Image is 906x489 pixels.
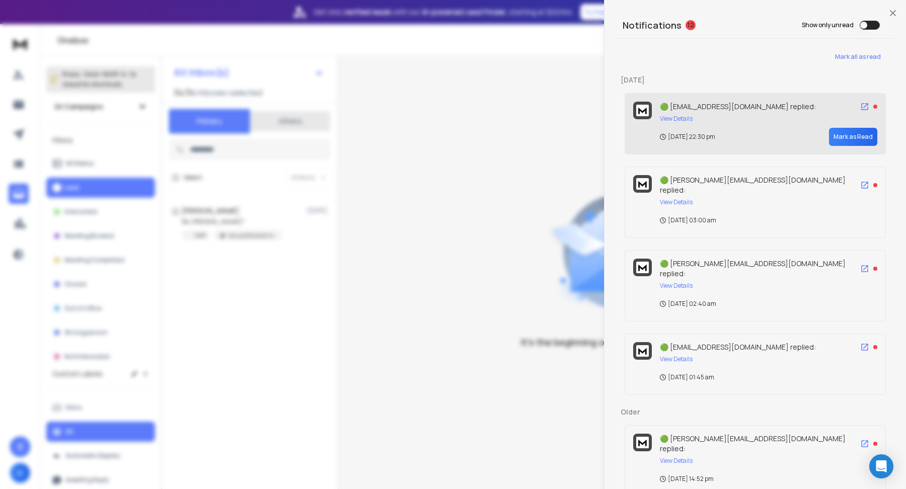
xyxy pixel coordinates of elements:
button: View Details [660,457,693,465]
span: 🟢 [EMAIL_ADDRESS][DOMAIN_NAME] replied: [660,102,816,111]
img: logo [636,437,649,448]
button: View Details [660,115,693,123]
img: logo [636,345,649,357]
p: [DATE] [621,75,890,85]
p: [DATE] 22:30 pm [660,133,715,141]
button: View Details [660,198,693,206]
p: [DATE] 02:40 am [660,300,716,308]
span: 🟢 [PERSON_NAME][EMAIL_ADDRESS][DOMAIN_NAME] replied: [660,434,846,453]
h3: Notifications [623,18,682,32]
span: 🟢 [PERSON_NAME][EMAIL_ADDRESS][DOMAIN_NAME] replied: [660,175,846,195]
img: logo [636,178,649,190]
p: Older [621,407,890,417]
img: logo [636,262,649,273]
span: 🟢 [PERSON_NAME][EMAIL_ADDRESS][DOMAIN_NAME] replied: [660,259,846,278]
p: [DATE] 01:45 am [660,373,714,381]
span: Mark all as read [835,53,881,61]
div: Open Intercom Messenger [869,454,893,478]
p: [DATE] 14:52 pm [660,475,714,483]
button: Mark as Read [829,128,877,146]
span: 12 [686,20,696,30]
button: Mark all as read [821,47,894,67]
img: logo [636,105,649,116]
label: Show only unread [802,21,854,29]
button: View Details [660,282,693,290]
p: [DATE] 03:00 am [660,216,716,224]
span: 🟢 [EMAIL_ADDRESS][DOMAIN_NAME] replied: [660,342,816,352]
button: View Details [660,355,693,363]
